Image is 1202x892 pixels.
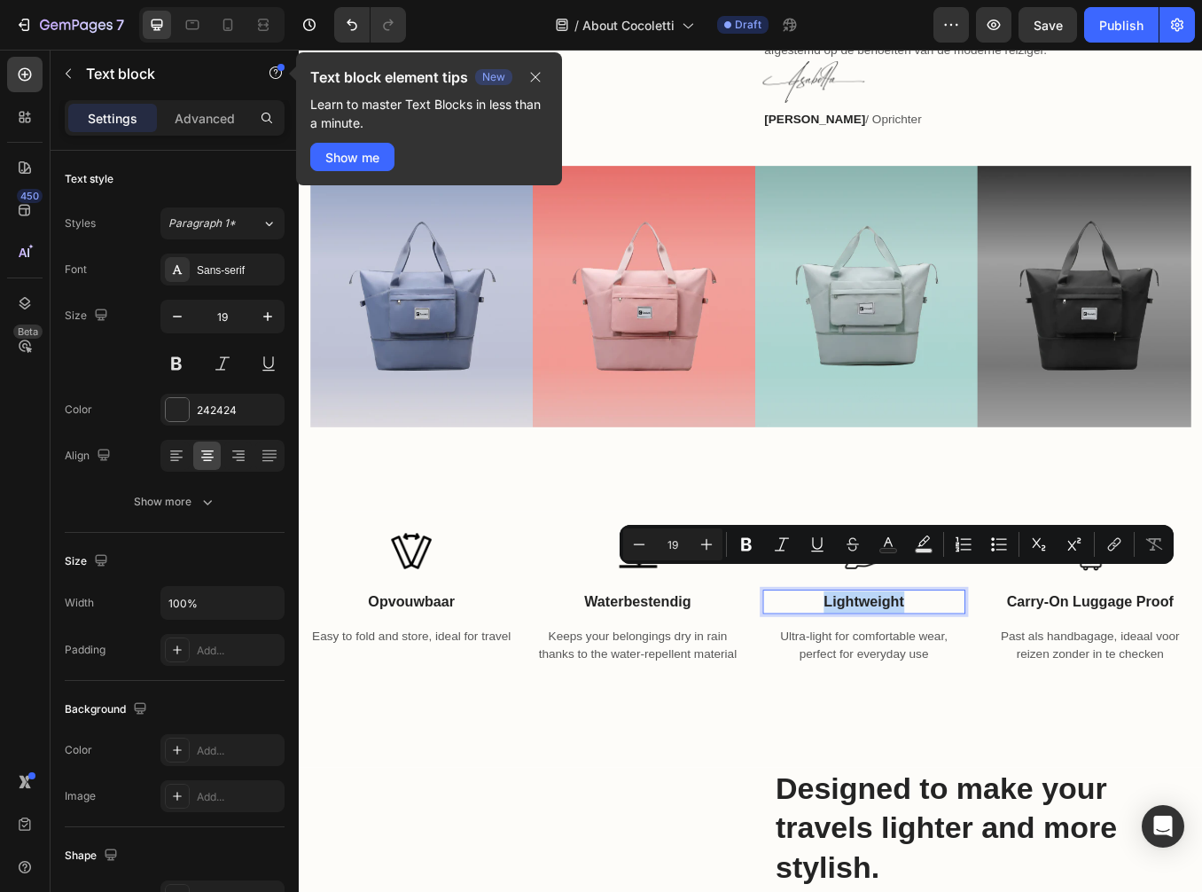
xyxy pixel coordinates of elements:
[197,643,280,659] div: Add...
[65,742,92,758] div: Color
[374,565,424,614] img: Alt Image
[815,638,1050,663] p: carry-on luggage proof
[1099,16,1143,35] div: Publish
[299,50,1202,892] iframe: Design area
[65,550,112,574] div: Size
[1019,7,1077,43] button: Save
[197,262,280,278] div: Sans-serif
[15,638,250,663] p: opvouwbaar
[735,17,761,33] span: Draft
[282,680,517,744] p: Keeps your belongings dry in rain thanks to the water-repellent material
[546,69,1050,94] div: Rich Text Editor. Editing area: main
[548,638,783,663] p: lightweight
[640,565,690,614] img: Alt Image
[13,325,43,339] div: Beta
[65,444,114,468] div: Align
[116,14,124,35] p: 7
[197,789,280,805] div: Add...
[548,680,783,723] p: Ultra-light for comfortable wear, perfect for everyday use
[13,636,252,665] div: Rich Text Editor. Editing area: main
[65,402,92,418] div: Color
[175,109,235,128] p: Advanced
[65,215,96,231] div: Styles
[65,171,113,187] div: Text style
[160,207,285,239] button: Paragraph 1*
[574,16,579,35] span: /
[65,844,121,868] div: Shape
[13,137,1050,444] img: Alt Image
[65,642,105,658] div: Padding
[65,788,96,804] div: Image
[907,565,956,614] img: Alt Image
[582,16,675,35] span: About Cocoletti
[548,74,667,89] strong: [PERSON_NAME]
[65,595,94,611] div: Width
[65,486,285,518] button: Show more
[1034,18,1063,33] span: Save
[17,189,43,203] div: 450
[815,680,1050,723] p: Past als handbagage, ideaal voor reizen zonder in te checken
[620,525,1174,564] div: Editor contextual toolbar
[65,698,151,722] div: Background
[282,638,517,663] p: waterbestendig
[15,680,250,701] p: Easy to fold and store, ideal for travel
[65,304,112,328] div: Size
[548,71,1049,92] p: / Oprichter
[197,743,280,759] div: Add...
[107,565,157,614] img: Alt Image
[88,109,137,128] p: Settings
[161,587,284,619] input: Auto
[65,262,87,278] div: Font
[1142,805,1184,848] div: Open Intercom Messenger
[546,636,784,665] div: Rich Text Editor. Editing area: main
[280,636,519,665] div: Rich Text Editor. Editing area: main
[334,7,406,43] div: Undo/Redo
[197,403,280,419] div: 242424
[168,215,236,231] span: Paragraph 1*
[134,493,216,511] div: Show more
[86,63,237,84] p: Text block
[7,7,132,43] button: 7
[1084,7,1159,43] button: Publish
